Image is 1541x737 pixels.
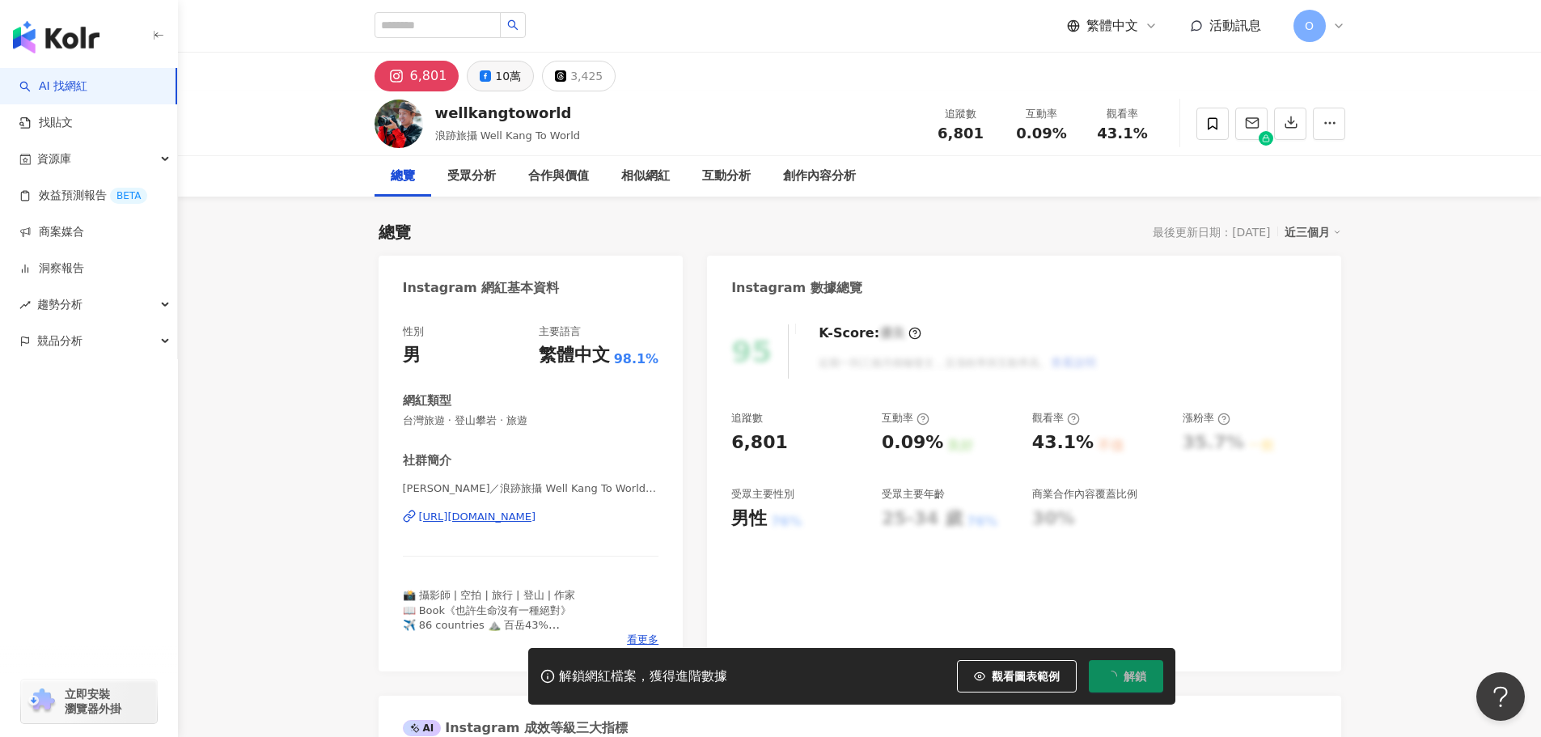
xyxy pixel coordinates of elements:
[1016,125,1066,142] span: 0.09%
[19,188,147,204] a: 效益預測報告BETA
[391,167,415,186] div: 總覽
[403,279,560,297] div: Instagram 網紅基本資料
[938,125,984,142] span: 6,801
[447,167,496,186] div: 受眾分析
[19,260,84,277] a: 洞察報告
[37,323,83,359] span: 競品分析
[403,324,424,339] div: 性別
[507,19,519,31] span: search
[882,430,943,455] div: 0.09%
[37,141,71,177] span: 資源庫
[379,221,411,244] div: 總覽
[21,680,157,723] a: chrome extension立即安裝 瀏覽器外掛
[375,61,459,91] button: 6,801
[467,61,534,91] button: 10萬
[528,167,589,186] div: 合作與價值
[403,413,659,428] span: 台灣旅遊 · 登山攀岩 · 旅遊
[819,324,921,342] div: K-Score :
[930,106,992,122] div: 追蹤數
[1092,106,1154,122] div: 觀看率
[403,452,451,469] div: 社群簡介
[403,720,442,736] div: AI
[1183,411,1230,426] div: 漲粉率
[65,687,121,716] span: 立即安裝 瀏覽器外掛
[375,100,423,148] img: KOL Avatar
[559,668,727,685] div: 解鎖網紅檔案，獲得進階數據
[1097,125,1147,142] span: 43.1%
[26,688,57,714] img: chrome extension
[1032,487,1137,502] div: 商業合作內容覆蓋比例
[1285,222,1341,243] div: 近三個月
[539,324,581,339] div: 主要語言
[37,286,83,323] span: 趨勢分析
[403,343,421,368] div: 男
[570,65,603,87] div: 3,425
[882,487,945,502] div: 受眾主要年齡
[19,78,87,95] a: searchAI 找網紅
[1032,411,1080,426] div: 觀看率
[731,279,862,297] div: Instagram 數據總覽
[403,719,628,737] div: Instagram 成效等級三大指標
[1086,17,1138,35] span: 繁體中文
[1032,430,1094,455] div: 43.1%
[435,103,581,123] div: wellkangtoworld
[702,167,751,186] div: 互動分析
[1011,106,1073,122] div: 互動率
[403,392,451,409] div: 網紅類型
[1103,668,1119,684] span: loading
[614,350,659,368] span: 98.1%
[882,411,929,426] div: 互動率
[19,299,31,311] span: rise
[495,65,521,87] div: 10萬
[731,430,788,455] div: 6,801
[1089,660,1163,693] button: 解鎖
[731,411,763,426] div: 追蹤數
[13,21,99,53] img: logo
[403,589,603,675] span: 📸 攝影師 | 空拍 | 旅行 | 登山 | 作家 📖 Book《也許生命沒有一種絕對》 ✈️ 86 countries ⛰️ 百岳43% 🤝 Nikon合作攝影 🏆 IPA 3rd Award...
[19,115,73,131] a: 找貼文
[621,167,670,186] div: 相似網紅
[1305,17,1314,35] span: O
[627,633,658,647] span: 看更多
[783,167,856,186] div: 創作內容分析
[1124,670,1146,683] span: 解鎖
[435,129,581,142] span: 浪跡旅攝 Well Kang To World
[731,506,767,532] div: 男性
[539,343,610,368] div: 繁體中文
[1153,226,1270,239] div: 最後更新日期：[DATE]
[957,660,1077,693] button: 觀看圖表範例
[542,61,616,91] button: 3,425
[410,65,447,87] div: 6,801
[19,224,84,240] a: 商案媒合
[731,487,794,502] div: 受眾主要性別
[1209,18,1261,33] span: 活動訊息
[992,670,1060,683] span: 觀看圖表範例
[419,510,536,524] div: [URL][DOMAIN_NAME]
[403,510,659,524] a: [URL][DOMAIN_NAME]
[403,481,659,496] span: [PERSON_NAME]／浪跡旅攝 Well Kang To World | wellkangtoworld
